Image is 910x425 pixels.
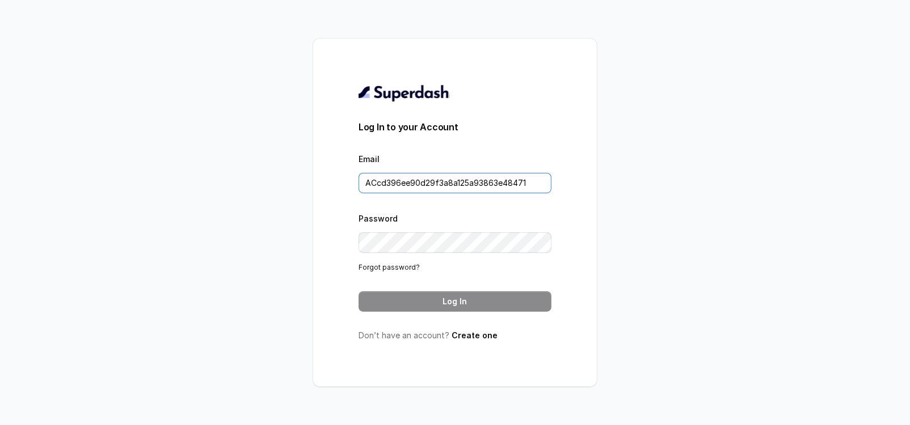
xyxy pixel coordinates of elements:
[359,120,551,134] h3: Log In to your Account
[359,214,398,223] label: Password
[359,154,380,164] label: Email
[359,263,420,271] a: Forgot password?
[359,173,551,193] input: youremail@example.com
[452,330,498,340] a: Create one
[359,330,551,341] p: Don’t have an account?
[359,84,450,102] img: light.svg
[359,291,551,312] button: Log In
